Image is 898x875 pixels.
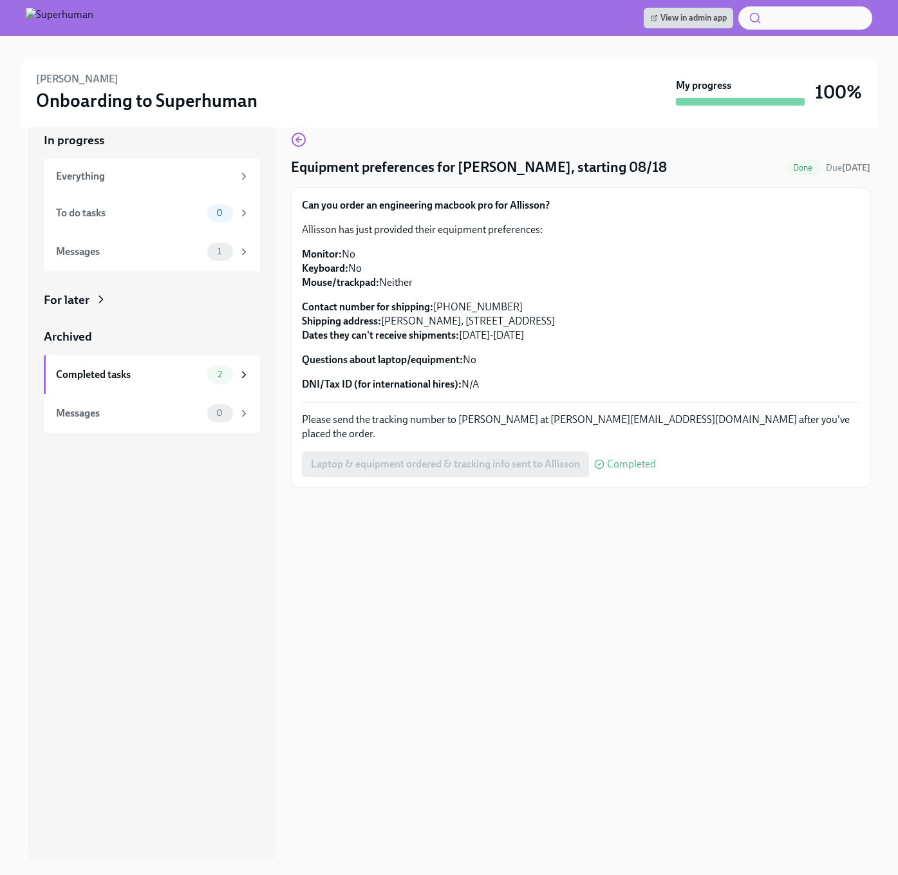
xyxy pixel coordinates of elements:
[815,80,862,104] h3: 100%
[302,353,463,366] strong: Questions about laptop/equipment:
[44,355,260,394] a: Completed tasks2
[44,292,89,308] div: For later
[650,12,727,24] span: View in admin app
[644,8,733,28] a: View in admin app
[302,300,859,343] p: [PHONE_NUMBER] [PERSON_NAME], [STREET_ADDRESS] [DATE]-[DATE]
[302,262,348,274] strong: Keyboard:
[302,353,859,367] p: No
[44,194,260,232] a: To do tasks0
[36,72,118,86] h6: [PERSON_NAME]
[302,329,459,341] strong: Dates they can't receive shipments:
[44,132,260,149] a: In progress
[44,159,260,194] a: Everything
[209,408,230,418] span: 0
[44,394,260,433] a: Messages0
[302,315,381,327] strong: Shipping address:
[56,406,202,420] div: Messages
[56,206,202,220] div: To do tasks
[26,8,93,28] img: Superhuman
[210,370,230,379] span: 2
[302,223,859,237] p: Allisson has just provided their equipment preferences:
[302,247,859,290] p: No No Neither
[44,232,260,271] a: Messages1
[676,79,731,93] strong: My progress
[302,413,859,441] p: Please send the tracking number to [PERSON_NAME] at [PERSON_NAME][EMAIL_ADDRESS][DOMAIN_NAME] aft...
[56,245,202,259] div: Messages
[607,459,656,469] span: Completed
[302,378,462,390] strong: DNI/Tax ID (for international hires):
[302,377,859,391] p: N/A
[56,169,233,183] div: Everything
[826,162,870,174] span: August 13th, 2025 05:00
[44,292,260,308] a: For later
[302,276,379,288] strong: Mouse/trackpad:
[56,368,202,382] div: Completed tasks
[36,89,257,112] h3: Onboarding to Superhuman
[302,301,433,313] strong: Contact number for shipping:
[44,328,260,345] a: Archived
[842,162,870,173] strong: [DATE]
[209,208,230,218] span: 0
[785,163,821,173] span: Done
[826,162,870,173] span: Due
[302,199,550,211] strong: Can you order an engineering macbook pro for Allisson?
[210,247,229,256] span: 1
[302,248,342,260] strong: Monitor:
[291,158,667,177] h4: Equipment preferences for [PERSON_NAME], starting 08/18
